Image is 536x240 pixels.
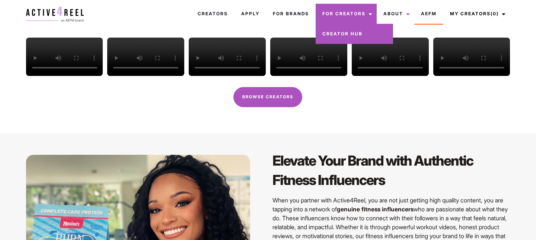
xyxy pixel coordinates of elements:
a: Creator Hub [316,24,393,44]
a: About [377,4,414,24]
a: Apply [234,4,266,24]
span: (0) [491,11,499,16]
a: Creators [191,4,234,24]
b: genuine fitness influencers [337,205,414,213]
video: Your browser does not support the video tag [270,38,347,76]
a: For Creators [316,4,377,24]
h2: Elevate Your Brand with Authentic Fitness Influencers [272,151,510,190]
a: For Brands [266,4,316,24]
a: AEFM [414,4,443,24]
video: Your browser does not support the video tag [433,38,510,76]
video: Your browser does not support the video tag [352,38,429,76]
video: Your browser does not support the video tag [189,38,266,76]
a: My Creators(0) [443,4,510,24]
video: Your browser does not support the video tag [107,38,184,76]
img: a4r-logo.svg [26,7,84,22]
a: Browse Creators [233,87,302,107]
video: Your browser does not support the video tag [26,38,103,76]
